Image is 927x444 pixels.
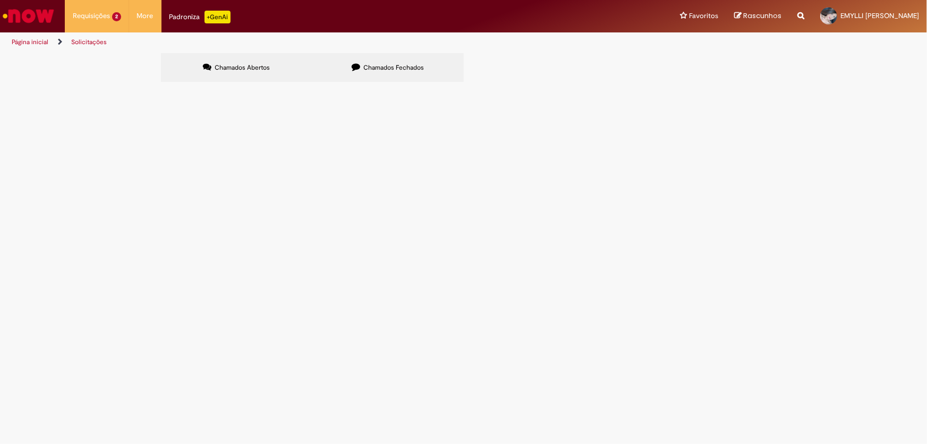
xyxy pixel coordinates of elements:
[1,5,56,27] img: ServiceNow
[689,11,718,21] span: Favoritos
[137,11,154,21] span: More
[12,38,48,46] a: Página inicial
[169,11,231,23] div: Padroniza
[363,63,424,72] span: Chamados Fechados
[743,11,781,21] span: Rascunhos
[840,11,919,20] span: EMYLLI [PERSON_NAME]
[71,38,107,46] a: Solicitações
[8,32,610,52] ul: Trilhas de página
[734,11,781,21] a: Rascunhos
[215,63,270,72] span: Chamados Abertos
[205,11,231,23] p: +GenAi
[73,11,110,21] span: Requisições
[112,12,121,21] span: 2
